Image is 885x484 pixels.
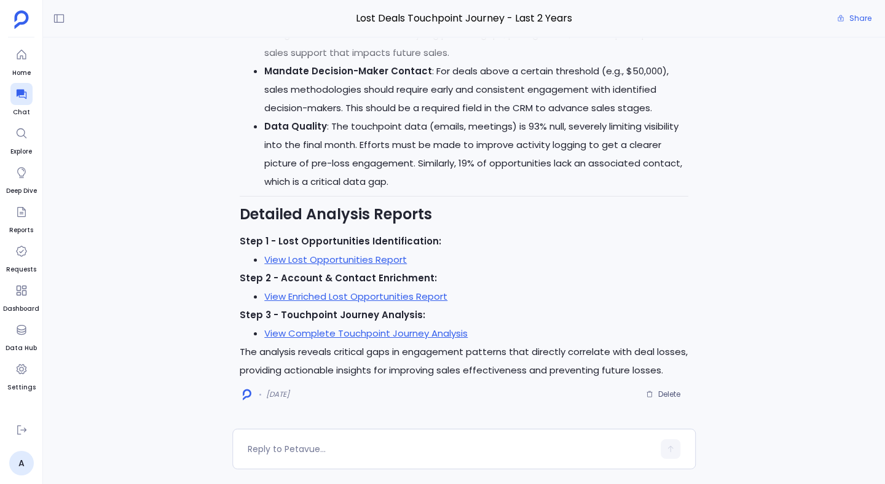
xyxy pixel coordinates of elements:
[10,68,33,78] span: Home
[6,343,37,353] span: Data Hub
[6,240,36,275] a: Requests
[266,389,289,399] span: [DATE]
[9,201,33,235] a: Reports
[10,107,33,117] span: Chat
[243,389,251,400] img: logo
[240,235,441,248] strong: Step 1 - Lost Opportunities Identification:
[10,83,33,117] a: Chat
[264,62,688,117] li: : For deals above a certain threshold (e.g., $50,000), sales methodologies should require early a...
[240,271,437,284] strong: Step 2 - Account & Contact Enrichment:
[264,64,432,77] strong: Mandate Decision-Maker Contact
[638,385,688,404] button: Delete
[10,122,33,157] a: Explore
[6,186,37,196] span: Deep Dive
[830,10,879,27] button: Share
[264,327,468,340] a: View Complete Touchpoint Journey Analysis
[232,10,696,26] span: Lost Deals Touchpoint Journey - Last 2 Years
[9,225,33,235] span: Reports
[264,117,688,191] li: : The touchpoint data (emails, meetings) is 93% null, severely limiting visibility into the final...
[7,383,36,392] span: Settings
[10,44,33,78] a: Home
[264,290,447,303] a: View Enriched Lost Opportunities Report
[6,319,37,353] a: Data Hub
[849,14,871,23] span: Share
[9,451,34,475] a: A
[240,343,688,380] p: The analysis reveals critical gaps in engagement patterns that directly correlate with deal losse...
[658,389,680,399] span: Delete
[240,308,425,321] strong: Step 3 - Touchpoint Journey Analysis:
[6,265,36,275] span: Requests
[14,10,29,29] img: petavue logo
[6,162,37,196] a: Deep Dive
[3,279,39,314] a: Dashboard
[10,147,33,157] span: Explore
[7,358,36,392] a: Settings
[3,304,39,314] span: Dashboard
[240,204,432,224] strong: Detailed Analysis Reports
[264,253,407,266] a: View Lost Opportunities Report
[264,120,327,133] strong: Data Quality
